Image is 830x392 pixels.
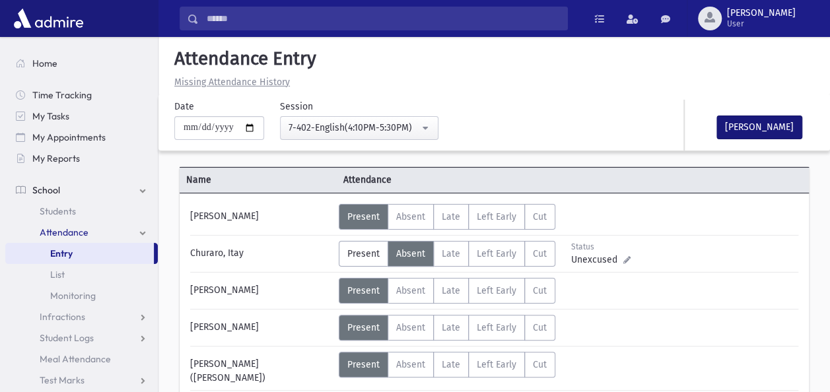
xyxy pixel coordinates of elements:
a: School [5,180,158,201]
span: Absent [396,322,425,333]
a: Infractions [5,306,158,327]
a: Meal Attendance [5,348,158,370]
div: AttTypes [339,315,555,341]
span: Time Tracking [32,89,92,101]
span: Unexcused [571,253,623,267]
a: Entry [5,243,154,264]
span: Present [347,248,380,259]
a: Test Marks [5,370,158,391]
span: My Reports [32,152,80,164]
span: Name [180,173,337,187]
div: AttTypes [339,352,555,377]
span: Infractions [40,311,85,323]
a: Monitoring [5,285,158,306]
div: 7-402-English(4:10PM-5:30PM) [289,121,419,135]
a: Time Tracking [5,84,158,106]
u: Missing Attendance History [174,77,290,88]
div: [PERSON_NAME] [184,278,339,304]
span: Left Early [477,285,516,296]
span: Late [442,285,460,296]
span: Cut [533,322,547,333]
img: AdmirePro [11,5,86,32]
span: Present [347,285,380,296]
span: Late [442,211,460,222]
button: 7-402-English(4:10PM-5:30PM) [280,116,438,140]
a: Missing Attendance History [169,77,290,88]
input: Search [199,7,567,30]
div: [PERSON_NAME] [184,315,339,341]
span: Late [442,322,460,333]
span: Cut [533,211,547,222]
span: Absent [396,248,425,259]
div: Churaro, Itay [184,241,339,267]
a: Student Logs [5,327,158,348]
span: User [727,18,796,29]
div: AttTypes [339,241,555,267]
span: Meal Attendance [40,353,111,365]
div: AttTypes [339,204,555,230]
span: Present [347,359,380,370]
a: Attendance [5,222,158,243]
span: Test Marks [40,374,85,386]
a: My Tasks [5,106,158,127]
a: My Appointments [5,127,158,148]
span: Present [347,322,380,333]
a: My Reports [5,148,158,169]
div: [PERSON_NAME] [184,204,339,230]
a: Students [5,201,158,222]
span: Home [32,57,57,69]
label: Date [174,100,194,114]
span: Left Early [477,322,516,333]
span: Student Logs [40,332,94,344]
span: Absent [396,211,425,222]
span: School [32,184,60,196]
span: Entry [50,247,73,259]
span: My Tasks [32,110,69,122]
a: List [5,264,158,285]
span: Late [442,248,460,259]
span: Students [40,205,76,217]
span: Absent [396,359,425,370]
span: Attendance [337,173,494,187]
span: Left Early [477,248,516,259]
span: Absent [396,285,425,296]
span: Monitoring [50,290,96,302]
div: Status [571,241,630,253]
span: My Appointments [32,131,106,143]
button: [PERSON_NAME] [716,115,802,139]
span: Cut [533,248,547,259]
span: Attendance [40,226,88,238]
a: Home [5,53,158,74]
span: List [50,269,65,280]
h5: Attendance Entry [169,48,819,70]
span: Present [347,211,380,222]
div: AttTypes [339,278,555,304]
span: Left Early [477,211,516,222]
div: [PERSON_NAME] ([PERSON_NAME]) [184,352,339,385]
label: Session [280,100,313,114]
span: Cut [533,285,547,296]
span: [PERSON_NAME] [727,8,796,18]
